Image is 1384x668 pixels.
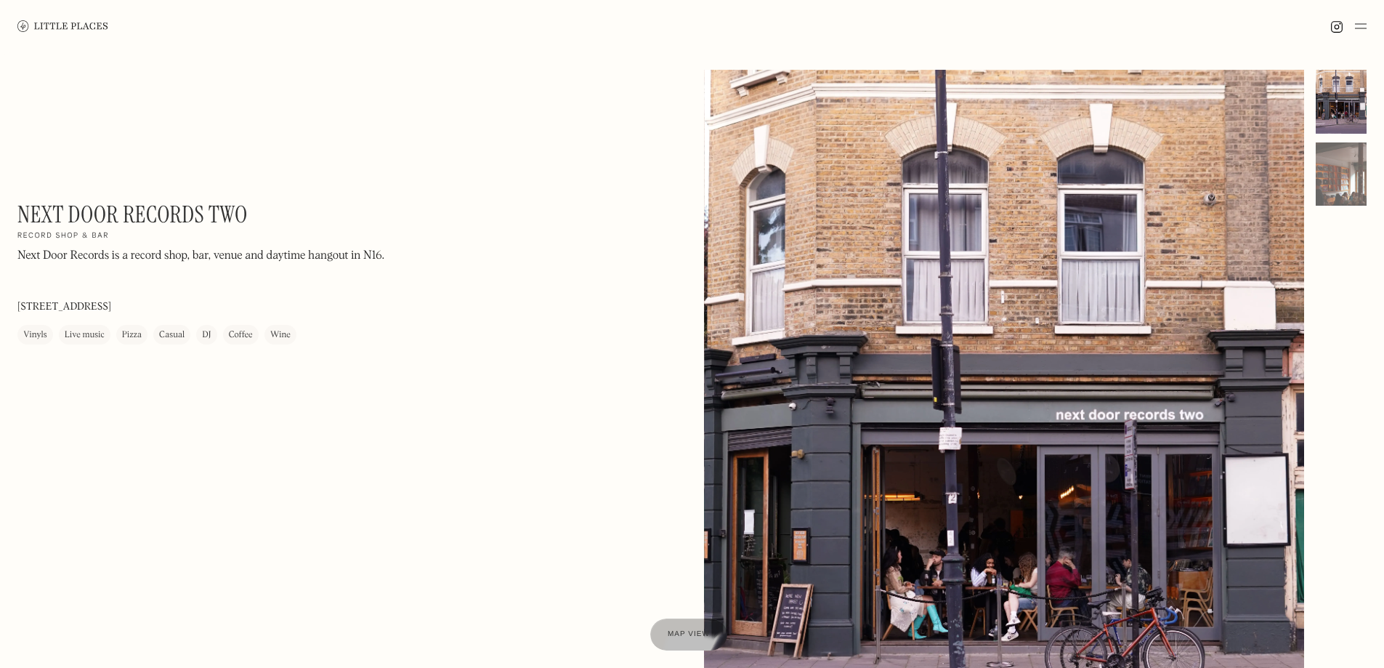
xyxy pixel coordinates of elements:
div: Pizza [122,328,142,342]
div: Casual [159,328,185,342]
p: ‍ [17,272,384,289]
div: Live music [65,328,105,342]
h1: Next Door Records Two [17,201,248,228]
p: Next Door Records is a record shop, bar, venue and daytime hangout in N16. [17,247,384,265]
div: Vinyls [23,328,47,342]
span: Map view [668,630,710,638]
div: Wine [270,328,291,342]
h2: Record shop & bar [17,231,109,241]
a: Map view [650,619,727,651]
div: DJ [202,328,211,342]
div: Coffee [229,328,253,342]
p: [STREET_ADDRESS] [17,299,111,315]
